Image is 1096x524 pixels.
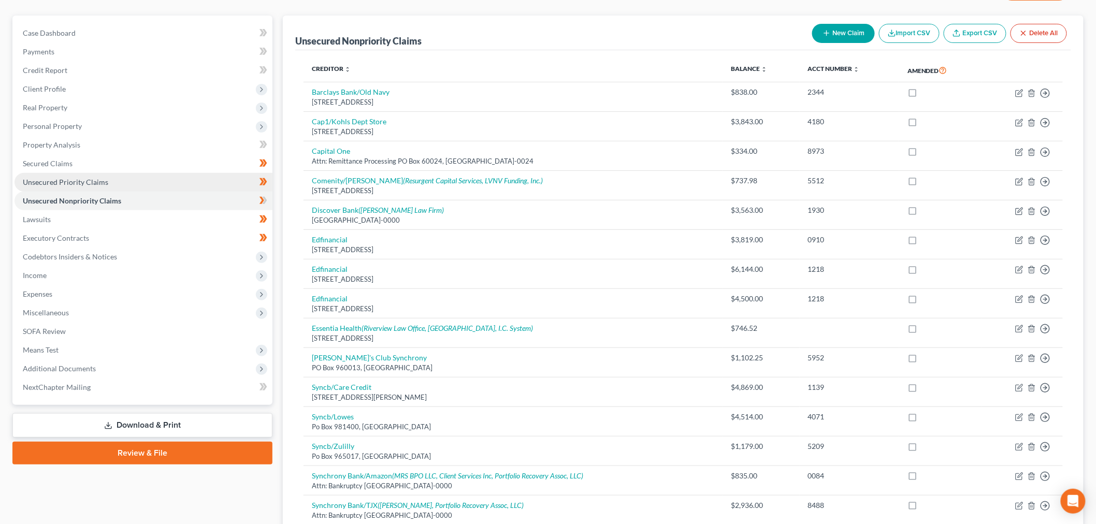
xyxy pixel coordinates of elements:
i: ([PERSON_NAME] Law Firm) [358,206,444,214]
button: Import CSV [879,24,940,43]
a: Export CSV [944,24,1006,43]
div: Attn: Remittance Processing PO Box 60024, [GEOGRAPHIC_DATA]-0024 [312,156,714,166]
div: 4180 [808,117,891,127]
div: 5512 [808,176,891,186]
div: $4,500.00 [731,294,791,304]
div: $3,843.00 [731,117,791,127]
a: Comenity/[PERSON_NAME](Resurgent Capital Services, LVNV Funding, Inc.) [312,176,543,185]
div: [STREET_ADDRESS] [312,186,714,196]
div: 8973 [808,146,891,156]
div: 1930 [808,205,891,215]
span: Means Test [23,345,59,354]
i: unfold_more [344,66,351,72]
a: Acct Number unfold_more [808,65,860,72]
a: Synchrony Bank/TJX([PERSON_NAME], Portfolio Recovery Assoc, LLC) [312,501,524,510]
div: $2,936.00 [731,500,791,511]
div: Unsecured Nonpriority Claims [295,35,422,47]
span: Unsecured Nonpriority Claims [23,196,121,205]
a: Cap1/Kohls Dept Store [312,117,386,126]
div: $1,179.00 [731,441,791,452]
span: Case Dashboard [23,28,76,37]
div: $6,144.00 [731,264,791,274]
th: Amended [899,59,982,82]
span: Client Profile [23,84,66,93]
div: $835.00 [731,471,791,481]
span: Lawsuits [23,215,51,224]
i: (Resurgent Capital Services, LVNV Funding, Inc.) [403,176,543,185]
div: 0084 [808,471,891,481]
a: Edfinancial [312,265,348,273]
div: 4071 [808,412,891,422]
button: New Claim [812,24,875,43]
div: $746.52 [731,323,791,333]
a: Discover Bank([PERSON_NAME] Law Firm) [312,206,444,214]
span: Income [23,271,47,280]
div: [STREET_ADDRESS] [312,245,714,255]
a: Download & Print [12,413,272,438]
i: (MRS BPO LLC, Client Services Inc, Portfolio Recovery Assoc, LLC) [392,471,583,480]
div: Po Box 981400, [GEOGRAPHIC_DATA] [312,422,714,432]
div: 5209 [808,441,891,452]
div: [STREET_ADDRESS][PERSON_NAME] [312,392,714,402]
div: $1,102.25 [731,353,791,363]
a: Synchrony Bank/Amazon(MRS BPO LLC, Client Services Inc, Portfolio Recovery Assoc, LLC) [312,471,583,480]
a: Credit Report [15,61,272,80]
span: SOFA Review [23,327,66,336]
div: 1139 [808,382,891,392]
div: [STREET_ADDRESS] [312,274,714,284]
div: [GEOGRAPHIC_DATA]-0000 [312,215,714,225]
div: $3,563.00 [731,205,791,215]
span: Expenses [23,289,52,298]
a: SOFA Review [15,322,272,341]
a: Lawsuits [15,210,272,229]
span: Credit Report [23,66,67,75]
span: Unsecured Priority Claims [23,178,108,186]
div: 8488 [808,500,891,511]
span: Personal Property [23,122,82,130]
i: (Riverview Law Office, [GEOGRAPHIC_DATA], I.C. System) [362,324,533,332]
span: Real Property [23,103,67,112]
a: Essentia Health(Riverview Law Office, [GEOGRAPHIC_DATA], I.C. System) [312,324,533,332]
div: 1218 [808,264,891,274]
div: Attn: Bankruptcy [GEOGRAPHIC_DATA]-0000 [312,481,714,491]
div: $4,869.00 [731,382,791,392]
a: [PERSON_NAME]'s Club Synchrony [312,353,427,362]
div: 0910 [808,235,891,245]
i: unfold_more [761,66,767,72]
div: $737.98 [731,176,791,186]
span: Codebtors Insiders & Notices [23,252,117,261]
a: Balance unfold_more [731,65,767,72]
div: [STREET_ADDRESS] [312,304,714,314]
div: $838.00 [731,87,791,97]
span: NextChapter Mailing [23,383,91,391]
a: Unsecured Nonpriority Claims [15,192,272,210]
a: Syncb/Zulilly [312,442,354,450]
div: [STREET_ADDRESS] [312,97,714,107]
div: [STREET_ADDRESS] [312,127,714,137]
a: Property Analysis [15,136,272,154]
div: $4,514.00 [731,412,791,422]
i: ([PERSON_NAME], Portfolio Recovery Assoc, LLC) [378,501,524,510]
div: Attn: Bankruptcy [GEOGRAPHIC_DATA]-0000 [312,511,714,520]
div: PO Box 960013, [GEOGRAPHIC_DATA] [312,363,714,373]
div: Open Intercom Messenger [1061,489,1086,514]
a: Case Dashboard [15,24,272,42]
span: Secured Claims [23,159,73,168]
span: Payments [23,47,54,56]
a: Unsecured Priority Claims [15,173,272,192]
a: Creditor unfold_more [312,65,351,72]
div: [STREET_ADDRESS] [312,333,714,343]
div: $334.00 [731,146,791,156]
div: $3,819.00 [731,235,791,245]
span: Miscellaneous [23,308,69,317]
a: Syncb/Care Credit [312,383,371,391]
span: Additional Documents [23,364,96,373]
a: Edfinancial [312,235,348,244]
span: Executory Contracts [23,234,89,242]
div: 2344 [808,87,891,97]
span: Property Analysis [23,140,80,149]
a: NextChapter Mailing [15,378,272,397]
div: 5952 [808,353,891,363]
div: 1218 [808,294,891,304]
a: Secured Claims [15,154,272,173]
